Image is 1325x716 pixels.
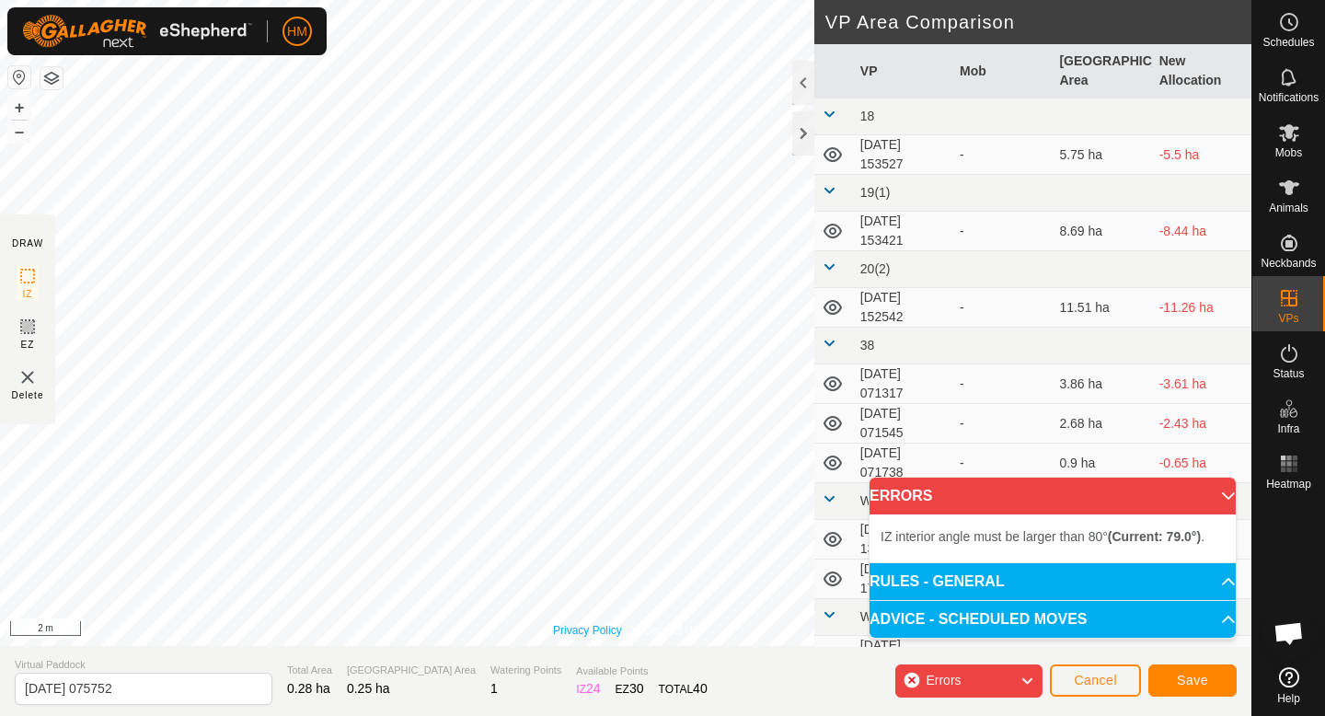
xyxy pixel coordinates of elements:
span: Schedules [1262,37,1314,48]
span: Infra [1277,423,1299,434]
div: - [960,414,1044,433]
div: - [960,145,1044,165]
span: 18 [860,109,875,123]
p-accordion-content: ERRORS [870,514,1236,562]
button: Save [1148,664,1237,697]
span: 38 [860,338,875,352]
td: 2.68 ha [1052,404,1151,444]
span: 30 [629,681,644,696]
span: IZ interior angle must be larger than 80° . [881,529,1204,544]
td: [DATE] 152542 [853,288,952,328]
span: IZ [23,287,33,301]
div: IZ [576,679,600,699]
img: Gallagher Logo [22,15,252,48]
div: TOTAL [659,679,708,699]
div: - [960,222,1044,241]
td: 0.9 ha [1052,444,1151,483]
a: Contact Us [644,622,698,639]
td: [DATE] 153421 [853,212,952,251]
p-accordion-header: ADVICE - SCHEDULED MOVES [870,601,1236,638]
th: [GEOGRAPHIC_DATA] Area [1052,44,1151,98]
span: EZ [21,338,35,352]
span: Help [1277,693,1300,704]
button: Reset Map [8,66,30,88]
td: -0.65 ha [1152,444,1251,483]
span: 24 [586,681,601,696]
span: W14 [860,609,887,624]
a: Help [1252,660,1325,711]
td: [DATE] 071317 [853,364,952,404]
td: [DATE] 17:05:06 [853,560,952,599]
td: 11.51 ha [1052,288,1151,328]
span: 20(2) [860,261,891,276]
div: Big Steers 55 [960,646,1044,665]
th: VP [853,44,952,98]
div: DRAW [12,237,43,250]
div: - [960,454,1044,473]
span: Virtual Paddock [15,657,272,673]
span: Neckbands [1261,258,1316,269]
td: 8.69 ha [1052,212,1151,251]
span: ERRORS [870,489,932,503]
span: Watering Points [490,663,561,678]
td: -2.43 ha [1152,404,1251,444]
span: Cancel [1074,673,1117,687]
td: -3.61 ha [1152,364,1251,404]
span: 1 [490,681,498,696]
span: 0.25 ha [347,681,390,696]
span: Status [1273,368,1304,379]
a: Privacy Policy [553,622,622,639]
span: 40 [693,681,708,696]
div: - [960,298,1044,318]
button: + [8,97,30,119]
span: 19(1) [860,185,891,200]
td: 3.86 ha [1052,364,1151,404]
button: Cancel [1050,664,1141,697]
span: Errors [926,673,961,687]
td: [DATE] 071545 [853,404,952,444]
h2: VP Area Comparison [825,11,1251,33]
td: -5.5 ha [1152,135,1251,175]
span: Mobs [1275,147,1302,158]
div: Open chat [1262,606,1317,661]
th: New Allocation [1152,44,1251,98]
span: Heatmap [1266,479,1311,490]
span: ADVICE - SCHEDULED MOVES [870,612,1087,627]
button: – [8,121,30,143]
span: RULES - GENERAL [870,574,1005,589]
td: -8.44 ha [1152,212,1251,251]
span: VPs [1278,313,1298,324]
span: Available Points [576,664,707,679]
span: 0.28 ha [287,681,330,696]
td: 5.75 ha [1052,135,1151,175]
td: [DATE] 133039 [853,520,952,560]
td: -11.26 ha [1152,288,1251,328]
span: Delete [12,388,44,402]
span: Total Area [287,663,332,678]
div: EZ [616,679,644,699]
p-accordion-header: ERRORS [870,478,1236,514]
div: - [960,375,1044,394]
td: [DATE] 153527 [853,135,952,175]
span: HM [287,22,307,41]
span: Animals [1269,202,1308,214]
p-accordion-header: RULES - GENERAL [870,563,1236,600]
td: [DATE] 071738 [853,444,952,483]
th: Mob [952,44,1052,98]
button: Map Layers [40,67,63,89]
span: Save [1177,673,1208,687]
span: W13 [860,493,887,508]
b: (Current: 79.0°) [1108,529,1201,544]
img: VP [17,366,39,388]
td: [DATE] 133706 [853,636,952,676]
span: Notifications [1259,92,1319,103]
span: [GEOGRAPHIC_DATA] Area [347,663,476,678]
